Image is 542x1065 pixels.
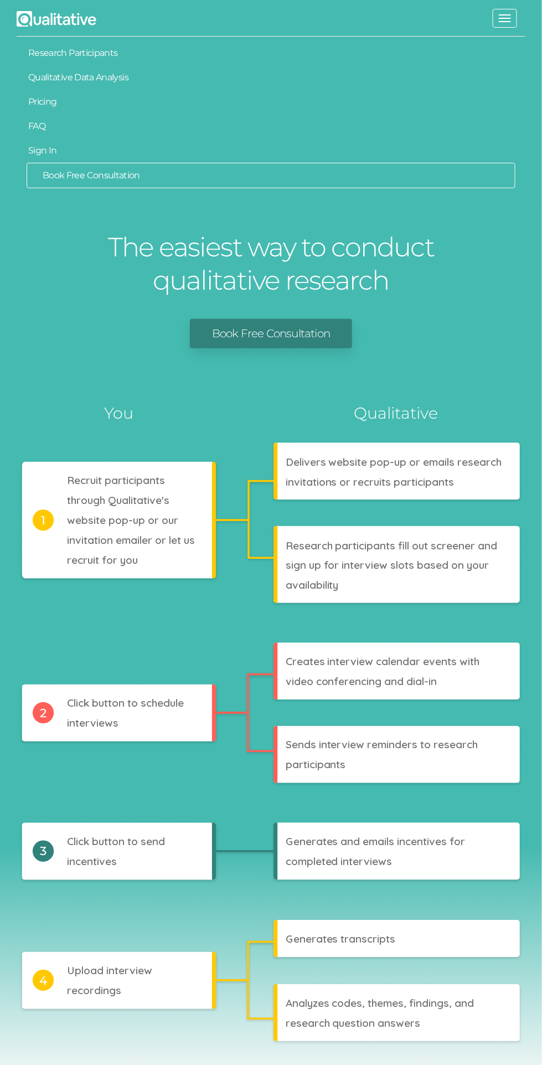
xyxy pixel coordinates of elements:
tspan: invitation emailer or let us [67,533,195,547]
tspan: Upload interview [67,964,152,977]
img: Qualitative [17,11,96,27]
tspan: Generates transcripts [286,932,396,945]
a: Research Participants [17,41,525,65]
tspan: 2 [40,706,47,720]
tspan: availability [286,578,339,591]
a: Qualitative Data Analysis [17,65,525,90]
tspan: sign up for interview slots based on your [286,559,489,572]
tspan: invitations or recruits participants [286,475,455,488]
tspan: 3 [40,844,47,858]
tspan: through Qualitative's [67,493,169,507]
h1: The easiest way to conduct qualitative research [105,230,437,297]
tspan: Delivers website pop-up or emails research [286,455,502,469]
a: Sign In [17,138,525,163]
tspan: incentives [67,855,117,868]
tspan: 4 [39,973,48,987]
a: Book Free Consultation [27,163,515,188]
a: FAQ [17,114,525,138]
tspan: Analyzes codes, themes, findings, and [286,996,474,1010]
tspan: Research participants fill out screener and [286,539,498,552]
tspan: research question answers [286,1016,421,1030]
a: Pricing [17,90,525,114]
tspan: participants [286,758,346,771]
tspan: Click button to send [67,835,165,848]
tspan: Creates interview calendar events with [286,655,480,668]
tspan: Click button to schedule [67,696,184,709]
tspan: recruit for you [67,553,138,567]
tspan: Generates and emails incentives for [286,835,466,848]
tspan: recordings [67,984,121,997]
iframe: Chat Widget [487,1012,542,1065]
tspan: interviews [67,716,118,729]
tspan: 1 [41,513,45,527]
tspan: video conferencing and dial-in [286,675,437,688]
tspan: Recruit participants [67,474,165,487]
tspan: completed interviews [286,855,393,868]
a: Book Free Consultation [190,319,352,348]
tspan: Sends interview reminders to research [286,738,478,752]
tspan: You [104,403,133,423]
tspan: Qualitative [354,403,438,423]
tspan: website pop-up or our [67,513,178,527]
